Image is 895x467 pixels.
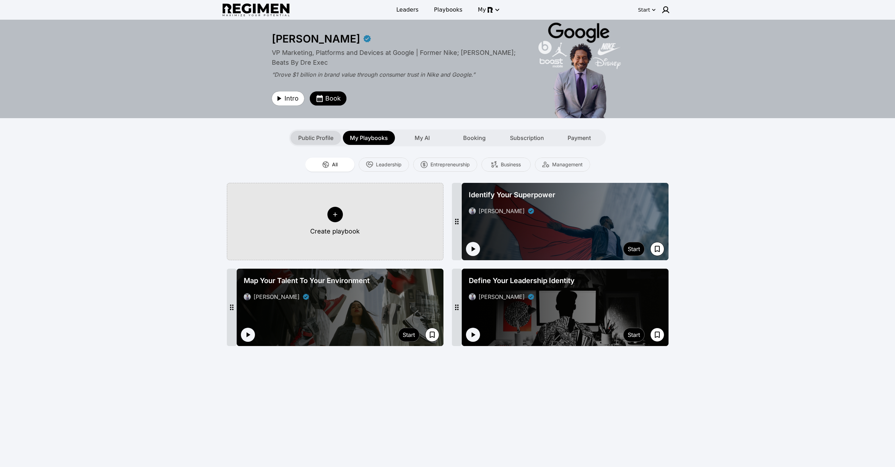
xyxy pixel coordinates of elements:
div: Verified partner - Daryl Butler [528,293,535,300]
button: Start [398,328,420,342]
span: Booking [463,134,486,142]
span: Identify Your Superpower [469,190,555,200]
img: All [322,161,329,168]
div: Verified partner - Daryl Butler [363,34,371,43]
img: user icon [661,6,670,14]
span: Leadership [376,161,402,168]
span: Entrepreneurship [430,161,470,168]
button: Play intro [466,242,480,256]
span: All [332,161,338,168]
button: Business [481,158,531,172]
div: “Drove $1 billion in brand value through consumer trust in Nike and Google.” [272,70,522,79]
button: My AI [397,131,447,145]
button: My [474,4,503,16]
span: Intro [285,94,299,103]
img: Regimen logo [223,4,289,17]
img: avatar of Daryl Butler [469,293,476,300]
span: Public Profile [298,134,333,142]
div: Start [628,245,640,253]
div: [PERSON_NAME] [479,293,525,301]
button: Public Profile [290,131,341,145]
button: Management [535,158,590,172]
span: My [478,6,486,14]
div: Verified partner - Daryl Butler [528,207,535,215]
button: All [305,158,354,172]
span: Subscription [510,134,544,142]
div: [PERSON_NAME] [479,207,525,215]
button: Play intro [241,328,255,342]
button: Save [650,328,664,342]
span: Management [552,161,583,168]
a: Playbooks [430,4,467,16]
div: [PERSON_NAME] [254,293,300,301]
button: Start [623,242,645,256]
button: Intro [272,91,304,105]
button: Save [425,328,439,342]
span: Book [325,94,341,103]
div: VP Marketing, Platforms and Devices at Google | Former Nike; [PERSON_NAME]; Beats By Dre Exec [272,48,522,68]
span: Payment [568,134,591,142]
button: Payment [554,131,605,145]
img: avatar of Daryl Butler [469,207,476,215]
img: Leadership [366,161,373,168]
button: Save [650,242,664,256]
button: Create playbook [227,183,443,260]
button: Play intro [466,328,480,342]
img: Business [491,161,498,168]
div: Start [638,6,650,13]
button: Book [310,91,346,105]
img: avatar of Daryl Butler [244,293,251,300]
button: Start [637,4,657,15]
div: Start [628,331,640,339]
span: Playbooks [434,6,462,14]
div: Start [403,331,415,339]
span: My AI [415,134,430,142]
img: Management [542,161,549,168]
span: Leaders [396,6,418,14]
span: My Playbooks [350,134,388,142]
button: Entrepreneurship [413,158,477,172]
div: Verified partner - Daryl Butler [302,293,309,300]
div: [PERSON_NAME] [272,32,360,45]
button: My Playbooks [343,131,395,145]
span: Business [501,161,521,168]
img: Entrepreneurship [421,161,428,168]
span: Map Your Talent To Your Environment [244,276,370,286]
button: Leadership [359,158,409,172]
span: Define Your Leadership Identity [469,276,575,286]
button: Start [623,328,645,342]
div: Create playbook [310,226,360,236]
button: Booking [449,131,500,145]
a: Leaders [392,4,423,16]
button: Subscription [501,131,552,145]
